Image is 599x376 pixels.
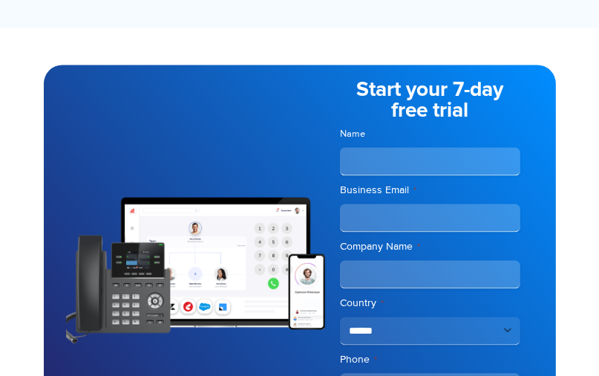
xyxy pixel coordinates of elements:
[340,352,520,367] label: Phone
[340,80,520,121] h5: Start your 7-day free trial
[340,296,520,311] label: Country
[340,183,520,198] label: Business Email
[340,127,520,141] label: Name
[340,239,520,254] label: Company Name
